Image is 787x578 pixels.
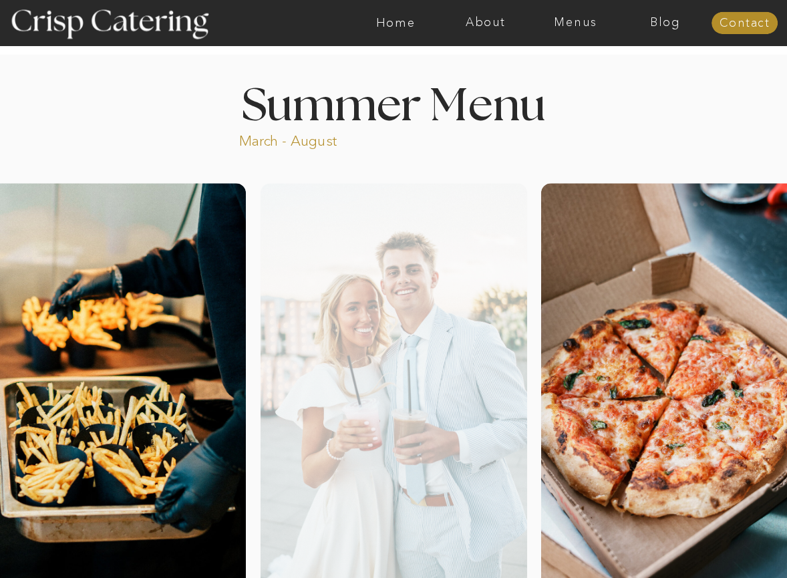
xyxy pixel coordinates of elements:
p: March - August [239,132,420,147]
h1: Summer Menu [211,84,576,122]
a: Blog [621,17,710,30]
a: Menus [530,17,620,30]
a: Home [351,17,440,30]
a: About [441,17,530,30]
a: Contact [712,17,778,31]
